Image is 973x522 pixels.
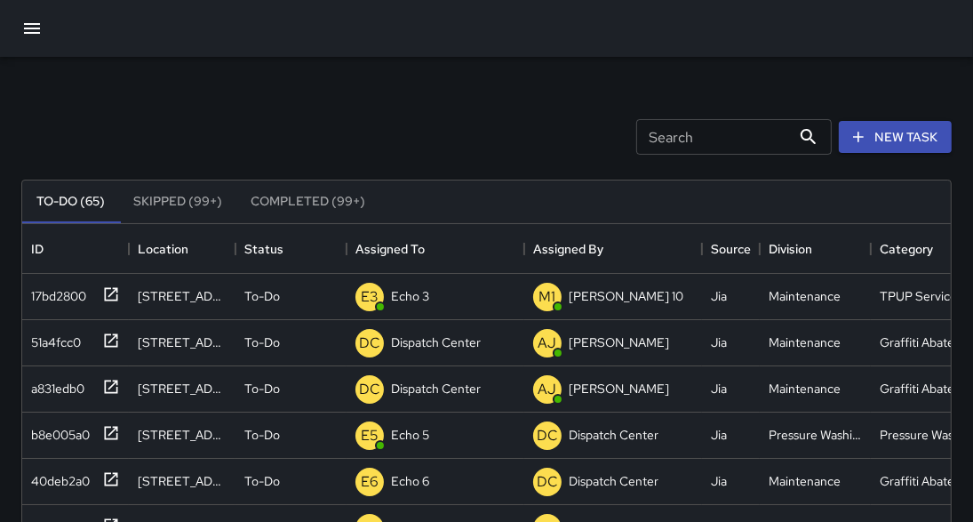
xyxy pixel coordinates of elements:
[769,380,841,398] div: Maintenance
[24,280,86,305] div: 17bd2800
[347,224,524,274] div: Assigned To
[880,380,973,398] div: Graffiti Abated Large
[24,326,81,351] div: 51a4fcc0
[880,224,933,274] div: Category
[569,287,683,305] p: [PERSON_NAME] 10
[24,465,90,490] div: 40deb2a0
[769,287,841,305] div: Maintenance
[391,287,429,305] p: Echo 3
[138,472,227,490] div: 505 17th Street
[391,380,481,398] p: Dispatch Center
[391,333,481,351] p: Dispatch Center
[138,426,227,444] div: 1739 Broadway
[24,373,84,398] div: a831edb0
[138,287,227,305] div: 738 Broadway
[569,472,658,490] p: Dispatch Center
[119,181,236,223] button: Skipped (99+)
[538,379,557,400] p: AJ
[538,333,557,354] p: AJ
[569,380,669,398] p: [PERSON_NAME]
[711,426,727,444] div: Jia
[22,181,119,223] button: To-Do (65)
[769,472,841,490] div: Maintenance
[880,426,973,444] div: Pressure Washing Hotspot List Completed
[31,224,44,274] div: ID
[769,224,812,274] div: Division
[361,471,379,493] p: E6
[880,287,973,305] div: TPUP Service Requested
[244,224,283,274] div: Status
[711,472,727,490] div: Jia
[22,224,129,274] div: ID
[359,379,380,400] p: DC
[839,121,952,154] button: New Task
[236,181,379,223] button: Completed (99+)
[769,426,862,444] div: Pressure Washing
[361,286,379,308] p: E3
[533,224,603,274] div: Assigned By
[355,224,425,274] div: Assigned To
[524,224,702,274] div: Assigned By
[537,471,558,493] p: DC
[391,472,429,490] p: Echo 6
[711,224,751,274] div: Source
[880,472,973,490] div: Graffiti Abated Large
[569,333,669,351] p: [PERSON_NAME]
[129,224,235,274] div: Location
[244,426,280,444] p: To-Do
[244,287,280,305] p: To-Do
[769,333,841,351] div: Maintenance
[539,286,556,308] p: M1
[711,287,727,305] div: Jia
[138,333,227,351] div: 1407 Franklin Street
[235,224,347,274] div: Status
[760,224,871,274] div: Division
[569,426,658,444] p: Dispatch Center
[138,380,227,398] div: 392 12th Street
[244,380,280,398] p: To-Do
[537,425,558,446] p: DC
[244,333,280,351] p: To-Do
[359,333,380,354] p: DC
[711,333,727,351] div: Jia
[702,224,760,274] div: Source
[880,333,973,351] div: Graffiti Abated Large
[711,380,727,398] div: Jia
[138,224,188,274] div: Location
[361,425,379,446] p: E5
[24,419,90,444] div: b8e005a0
[391,426,429,444] p: Echo 5
[244,472,280,490] p: To-Do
